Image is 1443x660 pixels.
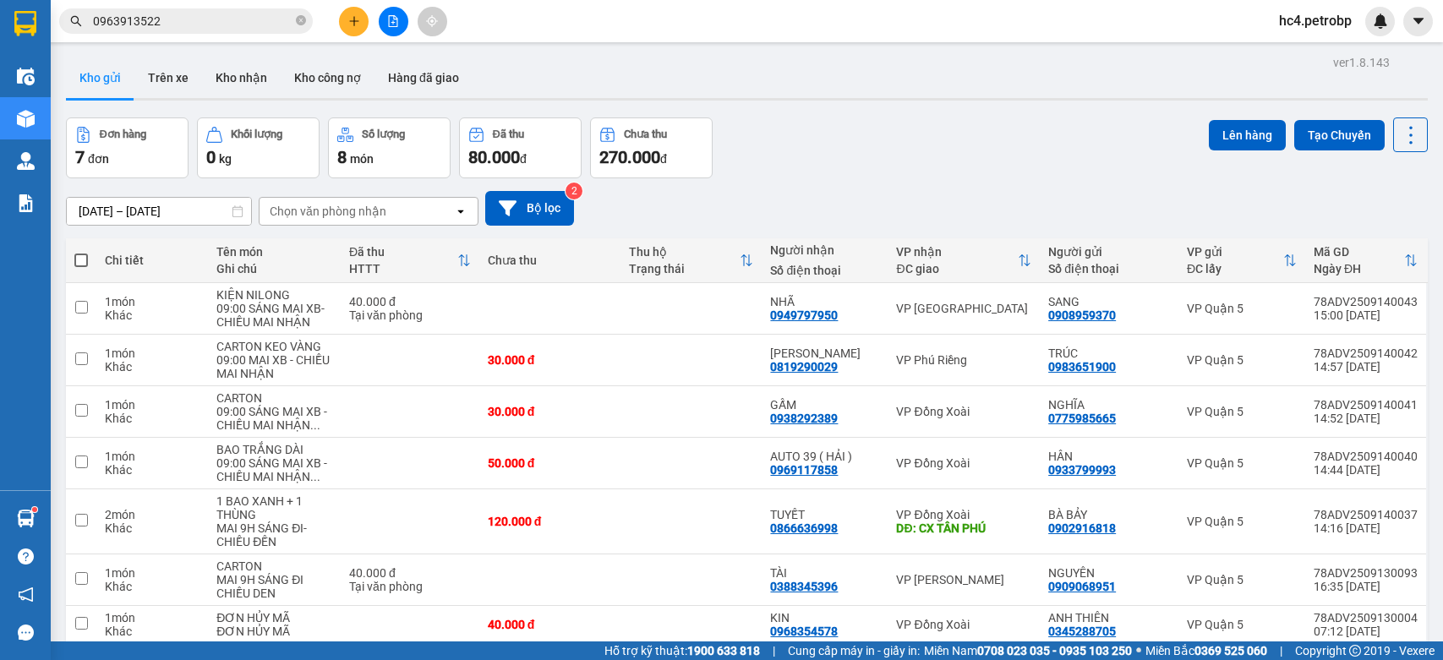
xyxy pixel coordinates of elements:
div: 0909068951 [1048,580,1116,593]
div: 40.000 đ [488,618,612,631]
div: 0949797950 [770,308,838,322]
span: 80.000 [468,147,520,167]
span: đơn [88,152,109,166]
div: Tại văn phòng [349,308,471,322]
div: 78ADV2509130004 [1314,611,1418,625]
span: plus [348,15,360,27]
div: Khác [105,308,200,322]
img: warehouse-icon [17,68,35,85]
div: 40.000 đ [349,295,471,308]
div: CARTON [216,391,332,405]
div: VP Quận 5 [1187,302,1297,315]
span: | [773,641,775,660]
span: Miền Nam [924,641,1132,660]
span: notification [18,586,34,603]
strong: 0708 023 035 - 0935 103 250 [977,644,1132,657]
div: ĐC lấy [1187,262,1283,275]
img: warehouse-icon [17,110,35,128]
span: message [18,625,34,641]
div: ĐC giao [896,262,1018,275]
div: TUYẾT [770,508,879,521]
div: 0908959370 [1048,308,1116,322]
div: CARTON KEO VÀNG [216,340,332,353]
div: NGHĨA [1048,398,1170,412]
div: NGỌC SƠN [770,346,879,360]
span: close-circle [296,14,306,30]
div: DĐ: CX TÂN PHÚ [896,521,1031,535]
div: VP Đồng Xoài [896,456,1031,470]
div: VP [PERSON_NAME] [896,573,1031,586]
div: 2 món [105,508,200,521]
div: 78ADV2509140037 [1314,508,1418,521]
div: 09:00 SÁNG MAI XB - CHIỀU MAI NHẬN HÀNG [216,456,332,483]
div: NGUYÊN [1048,566,1170,580]
div: 09:00 SÁNG MAI XB- CHIỀU MAI NHẬN [216,302,332,329]
div: Người nhận [770,243,879,257]
div: 07:12 [DATE] [1314,625,1418,638]
div: 1 BAO XANH + 1 THÙNG [216,494,332,521]
span: ... [310,418,320,432]
div: 15:00 [DATE] [1314,308,1418,322]
div: 0983651900 [1048,360,1116,374]
div: Ghi chú [216,262,332,275]
div: 14:16 [DATE] [1314,521,1418,535]
div: AUTO 39 ( HẢI ) [770,450,879,463]
button: Kho nhận [202,57,281,98]
span: copyright [1349,645,1361,657]
div: VP [GEOGRAPHIC_DATA] [896,302,1031,315]
button: Hàng đã giao [374,57,473,98]
div: 40.000 đ [349,566,471,580]
div: 1 món [105,346,200,360]
div: Đã thu [349,245,457,259]
button: Khối lượng0kg [197,117,320,178]
svg: open [454,205,467,218]
input: Tìm tên, số ĐT hoặc mã đơn [93,12,292,30]
div: Ngày ĐH [1314,262,1404,275]
div: Chưa thu [488,254,612,267]
div: 0819290029 [770,360,838,374]
div: VP Đồng Xoài [896,618,1031,631]
div: 0345288705 [1048,625,1116,638]
th: Toggle SortBy [620,238,762,283]
div: 78ADV2509140040 [1314,450,1418,463]
img: warehouse-icon [17,152,35,170]
span: 7 [75,147,85,167]
div: 1 món [105,566,200,580]
div: 0969117858 [770,463,838,477]
div: 1 món [105,295,200,308]
div: MAI 9H SÁNG ĐI CHIỀU DEN [216,573,332,600]
div: 30.000 đ [488,405,612,418]
span: search [70,15,82,27]
strong: 0369 525 060 [1194,644,1267,657]
div: 0933799993 [1048,463,1116,477]
div: 1 món [105,398,200,412]
span: đ [660,152,667,166]
div: BÀ BẢY [1048,508,1170,521]
div: KIN [770,611,879,625]
button: file-add [379,7,408,36]
th: Toggle SortBy [341,238,479,283]
div: 50.000 đ [488,456,612,470]
div: VP Quận 5 [1187,618,1297,631]
div: KIỆN NILONG [216,288,332,302]
div: 0388345396 [770,580,838,593]
sup: 1 [32,507,37,512]
button: Đã thu80.000đ [459,117,582,178]
span: món [350,152,374,166]
div: 1 món [105,450,200,463]
div: TRÚC [1048,346,1170,360]
div: 14:57 [DATE] [1314,360,1418,374]
div: ver 1.8.143 [1333,53,1390,72]
button: plus [339,7,369,36]
div: 78ADV2509140042 [1314,346,1418,360]
div: HTTT [349,262,457,275]
button: caret-down [1403,7,1433,36]
span: 0 [206,147,216,167]
div: Mã GD [1314,245,1404,259]
div: 09:00 MAI XB - CHIỀU MAI NHẬN [216,353,332,380]
div: VP Quận 5 [1187,573,1297,586]
sup: 2 [566,183,582,199]
strong: 1900 633 818 [687,644,760,657]
img: logo-vxr [14,11,36,36]
span: Miền Bắc [1145,641,1267,660]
